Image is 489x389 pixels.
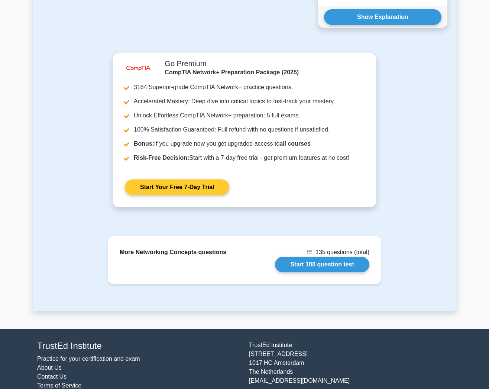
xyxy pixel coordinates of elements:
a: Start 100 question test [275,257,369,272]
h4: TrustEd Institute [37,341,240,351]
a: Practice for your certification and exam [37,356,140,362]
a: Terms of Service [37,382,81,389]
a: Start Your Free 7-Day Trial [125,179,229,195]
a: Contact Us [37,373,67,380]
a: About Us [37,364,62,371]
button: Show Explanation [324,9,441,25]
